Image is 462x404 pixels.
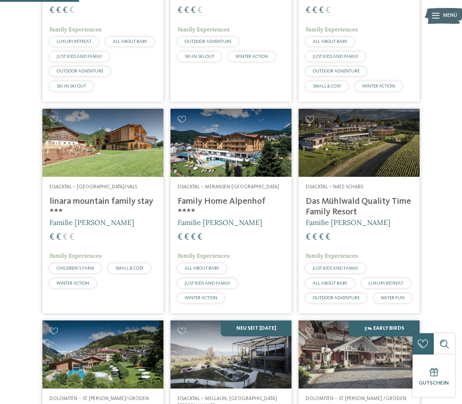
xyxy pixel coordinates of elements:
span: € [306,6,311,15]
span: WATER FUN [381,296,405,300]
span: CHILDREN’S FARM [57,266,94,271]
span: Family Experiences [49,252,102,259]
span: OUTDOOR ADVENTURE [313,296,360,300]
img: Familienhotels gesucht? Hier findet ihr die besten! [42,109,163,177]
span: LUXURY RETREAT [368,281,403,286]
span: Family Experiences [306,252,358,259]
span: SKI-IN SKI-OUT [185,54,214,59]
span: € [197,233,202,242]
a: Familienhotels gesucht? Hier findet ihr die besten! Eisacktal – [GEOGRAPHIC_DATA]/Vals linara mou... [42,109,163,313]
span: € [326,6,330,15]
span: Familie [PERSON_NAME] [306,218,390,227]
span: Dolomiten – St. [PERSON_NAME]/Gröden [49,396,149,401]
span: SMALL & COSY [115,266,144,271]
span: WINTER ACTION [185,296,217,300]
span: ALL ABOUT BABY [185,266,219,271]
span: € [178,233,182,242]
span: Eisacktal – [GEOGRAPHIC_DATA]/Vals [49,184,137,190]
span: € [319,233,324,242]
span: € [191,6,196,15]
span: LUXURY RETREAT [57,39,91,44]
span: OUTDOOR ADVENTURE [313,69,360,73]
span: € [326,233,330,242]
span: SKI-IN SKI-OUT [57,84,86,88]
h4: Family Home Alpenhof **** [178,196,284,217]
img: Familienhotels gesucht? Hier findet ihr die besten! [299,109,420,177]
span: ALL ABOUT BABY [313,281,347,286]
span: € [197,6,202,15]
span: € [69,233,74,242]
span: € [312,233,317,242]
span: Gutschein [419,380,449,386]
span: € [184,233,189,242]
span: € [191,233,196,242]
span: € [56,233,61,242]
h4: Das Mühlwald Quality Time Family Resort [306,196,413,217]
span: € [63,6,68,15]
span: WINTER ACTION [57,281,89,286]
span: € [178,6,182,15]
span: € [184,6,189,15]
span: JUST KIDS AND FAMILY [185,281,230,286]
span: Family Experiences [178,26,230,33]
img: Family Spa Grand Hotel Cavallino Bianco ****ˢ [299,320,420,389]
span: € [312,6,317,15]
span: JUST KIDS AND FAMILY [57,54,102,59]
span: € [319,6,324,15]
span: Familie [PERSON_NAME] [49,218,134,227]
a: Familienhotels gesucht? Hier findet ihr die besten! Eisacktal – Natz-Schabs Das Mühlwald Quality ... [299,109,420,313]
a: Gutschein [413,354,455,397]
img: Familienhotels gesucht? Hier findet ihr die besten! [170,320,292,389]
span: Familie [PERSON_NAME] [178,218,262,227]
span: Eisacktal – Meransen-[GEOGRAPHIC_DATA] [178,184,279,190]
span: SMALL & COSY [313,84,341,88]
span: OUTDOOR ADVENTURE [185,39,231,44]
span: WINTER ACTION [235,54,268,59]
span: € [69,6,74,15]
span: ALL ABOUT BABY [113,39,147,44]
img: Family Home Alpenhof **** [170,109,292,177]
span: ALL ABOUT BABY [313,39,347,44]
span: € [49,233,54,242]
h4: linara mountain family stay *** [49,196,156,217]
span: Family Experiences [49,26,102,33]
a: Familienhotels gesucht? Hier findet ihr die besten! Eisacktal – Meransen-[GEOGRAPHIC_DATA] Family... [170,109,292,313]
span: € [63,233,68,242]
span: Family Experiences [178,252,230,259]
span: JUST KIDS AND FAMILY [313,266,358,271]
span: WINTER ACTION [362,84,395,88]
span: Dolomiten – St. [PERSON_NAME] /Gröden [306,396,406,401]
img: Familienhotels gesucht? Hier findet ihr die besten! [42,320,163,389]
span: OUTDOOR ADVENTURE [57,69,103,73]
span: JUST KIDS AND FAMILY [313,54,358,59]
span: € [49,6,54,15]
span: Eisacktal – Natz-Schabs [306,184,363,190]
span: Family Experiences [306,26,358,33]
span: € [306,233,311,242]
span: € [56,6,61,15]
